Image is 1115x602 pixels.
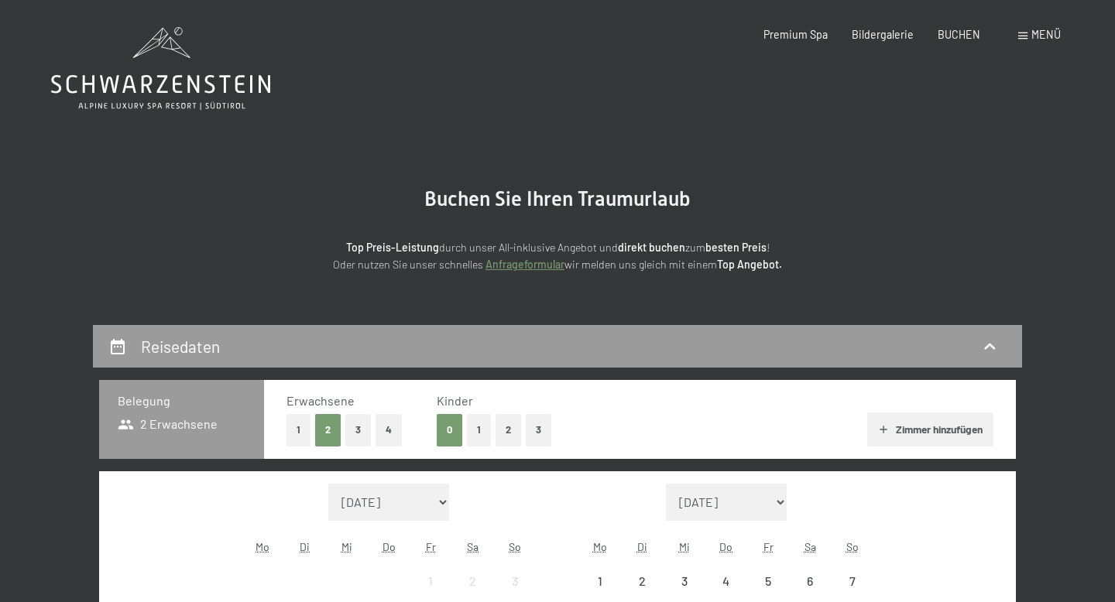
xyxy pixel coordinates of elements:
[832,560,873,602] div: Anreise nicht möglich
[789,560,831,602] div: Anreise nicht möglich
[1031,28,1061,41] span: Menü
[426,540,436,553] abbr: Freitag
[717,258,782,271] strong: Top Angebot.
[637,540,647,553] abbr: Dienstag
[496,414,521,446] button: 2
[410,560,451,602] div: Fri Aug 01 2025
[452,560,494,602] div: Sat Aug 02 2025
[141,337,220,356] h2: Reisedaten
[805,540,816,553] abbr: Samstag
[789,560,831,602] div: Sat Sep 06 2025
[345,414,371,446] button: 3
[763,540,774,553] abbr: Freitag
[467,414,491,446] button: 1
[705,560,747,602] div: Thu Sep 04 2025
[579,560,621,602] div: Anreise nicht möglich
[286,393,355,408] span: Erwachsene
[217,239,898,274] p: durch unser All-inklusive Angebot und zum ! Oder nutzen Sie unser schnelles wir melden uns gleich...
[346,241,439,254] strong: Top Preis-Leistung
[663,560,705,602] div: Wed Sep 03 2025
[846,540,859,553] abbr: Sonntag
[383,540,396,553] abbr: Donnerstag
[621,560,663,602] div: Tue Sep 02 2025
[452,560,494,602] div: Anreise nicht möglich
[437,414,462,446] button: 0
[705,241,767,254] strong: besten Preis
[938,28,980,41] a: BUCHEN
[286,414,310,446] button: 1
[705,560,747,602] div: Anreise nicht möglich
[341,540,352,553] abbr: Mittwoch
[410,560,451,602] div: Anreise nicht möglich
[376,414,402,446] button: 4
[719,540,732,553] abbr: Donnerstag
[437,393,473,408] span: Kinder
[118,392,245,409] h3: Belegung
[256,540,269,553] abbr: Montag
[300,540,310,553] abbr: Dienstag
[579,560,621,602] div: Mon Sep 01 2025
[315,414,341,446] button: 2
[679,540,690,553] abbr: Mittwoch
[832,560,873,602] div: Sun Sep 07 2025
[526,414,551,446] button: 3
[663,560,705,602] div: Anreise nicht möglich
[424,187,691,210] span: Buchen Sie Ihren Traumurlaub
[467,540,479,553] abbr: Samstag
[867,412,993,446] button: Zimmer hinzufügen
[852,28,914,41] a: Bildergalerie
[618,241,685,254] strong: direkt buchen
[747,560,789,602] div: Anreise nicht möglich
[509,540,521,553] abbr: Sonntag
[763,28,828,41] a: Premium Spa
[593,540,607,553] abbr: Montag
[494,560,536,602] div: Sun Aug 03 2025
[485,258,564,271] a: Anfrageformular
[621,560,663,602] div: Anreise nicht möglich
[494,560,536,602] div: Anreise nicht möglich
[747,560,789,602] div: Fri Sep 05 2025
[118,416,218,433] span: 2 Erwachsene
